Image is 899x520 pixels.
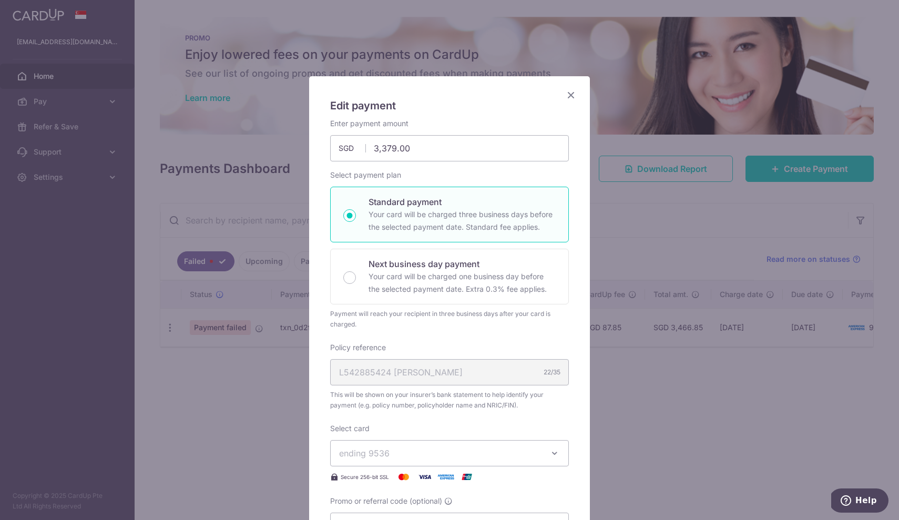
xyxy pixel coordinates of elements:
[565,89,577,101] button: Close
[393,471,414,483] img: Mastercard
[330,390,569,411] span: This will be shown on your insurer’s bank statement to help identify your payment (e.g. policy nu...
[330,342,386,353] label: Policy reference
[339,448,390,458] span: ending 9536
[456,471,477,483] img: UnionPay
[330,440,569,466] button: ending 9536
[414,471,435,483] img: Visa
[831,488,888,515] iframe: Opens a widget where you can find more information
[330,118,408,129] label: Enter payment amount
[544,367,560,378] div: 22/35
[369,196,556,208] p: Standard payment
[330,135,569,161] input: 0.00
[369,258,556,270] p: Next business day payment
[341,473,389,481] span: Secure 256-bit SSL
[330,496,442,506] span: Promo or referral code (optional)
[369,208,556,233] p: Your card will be charged three business days before the selected payment date. Standard fee appl...
[330,97,569,114] h5: Edit payment
[435,471,456,483] img: American Express
[330,309,569,330] div: Payment will reach your recipient in three business days after your card is charged.
[330,423,370,434] label: Select card
[339,143,366,154] span: SGD
[369,270,556,295] p: Your card will be charged one business day before the selected payment date. Extra 0.3% fee applies.
[330,170,401,180] label: Select payment plan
